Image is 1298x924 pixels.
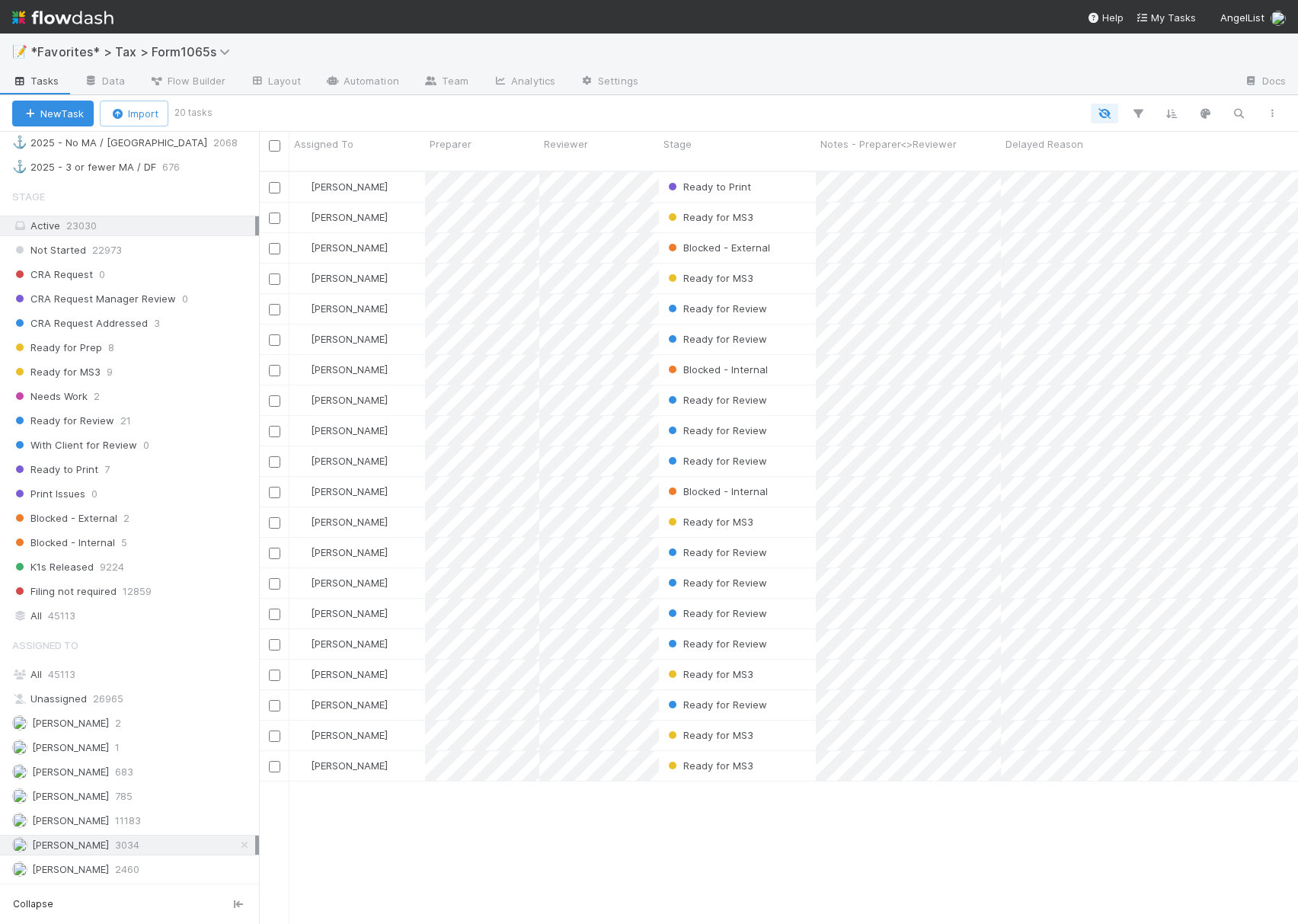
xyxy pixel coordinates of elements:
[665,545,767,560] div: Ready for Review
[94,387,100,406] span: 2
[12,862,27,877] img: avatar_66854b90-094e-431f-b713-6ac88429a2b8.png
[12,160,27,173] span: ⚓
[12,740,27,755] img: avatar_45ea4894-10ca-450f-982d-dabe3bd75b0b.png
[120,411,131,430] span: 21
[99,265,105,284] span: 0
[269,700,280,711] input: Toggle Row Selected
[12,411,114,430] span: Ready for Review
[296,394,309,406] img: avatar_711f55b7-5a46-40da-996f-bc93b6b86381.png
[665,667,753,682] div: Ready for MS3
[12,101,94,126] button: NewTask
[12,484,85,504] span: Print Issues
[137,70,238,94] a: Flow Builder
[665,333,767,345] span: Ready for Review
[13,897,53,911] span: Collapse
[12,241,86,260] span: Not Started
[123,509,129,528] span: 2
[12,689,255,708] div: Unassigned
[665,727,753,743] div: Ready for MS3
[311,394,388,406] span: [PERSON_NAME]
[296,241,309,254] img: avatar_711f55b7-5a46-40da-996f-bc93b6b86381.png
[12,509,117,528] span: Blocked - External
[115,811,141,830] span: 11183
[12,45,27,58] span: 📝
[665,270,753,286] div: Ready for MS3
[115,860,139,879] span: 2460
[12,582,117,601] span: Filing not required
[296,697,388,712] div: [PERSON_NAME]
[48,668,75,680] span: 45113
[665,240,770,255] div: Blocked - External
[32,741,109,753] span: [PERSON_NAME]
[12,558,94,577] span: K1s Released
[296,272,309,284] img: avatar_711f55b7-5a46-40da-996f-bc93b6b86381.png
[296,668,309,680] img: avatar_711f55b7-5a46-40da-996f-bc93b6b86381.png
[296,516,309,528] img: avatar_711f55b7-5a46-40da-996f-bc93b6b86381.png
[32,863,109,875] span: [PERSON_NAME]
[665,575,767,590] div: Ready for Review
[296,607,309,619] img: avatar_711f55b7-5a46-40da-996f-bc93b6b86381.png
[115,836,139,855] span: 3034
[665,392,767,408] div: Ready for Review
[12,630,78,660] span: Assigned To
[269,670,280,681] input: Toggle Row Selected
[12,764,27,779] img: avatar_cfa6ccaa-c7d9-46b3-b608-2ec56ecf97ad.png
[182,289,188,309] span: 0
[311,699,388,711] span: [PERSON_NAME]
[296,301,388,316] div: [PERSON_NAME]
[12,813,27,828] img: avatar_d45d11ee-0024-4901-936f-9df0a9cc3b4e.png
[665,729,753,741] span: Ready for MS3
[311,638,388,650] span: [PERSON_NAME]
[296,423,388,438] div: [PERSON_NAME]
[1087,10,1124,25] div: Help
[1136,11,1196,24] span: My Tasks
[311,729,388,741] span: [PERSON_NAME]
[12,216,255,235] div: Active
[296,302,309,315] img: avatar_711f55b7-5a46-40da-996f-bc93b6b86381.png
[665,516,753,528] span: Ready for MS3
[115,787,133,806] span: 785
[411,70,481,94] a: Team
[311,607,388,619] span: [PERSON_NAME]
[115,738,120,757] span: 1
[296,453,388,468] div: [PERSON_NAME]
[665,211,753,223] span: Ready for MS3
[311,363,388,376] span: [PERSON_NAME]
[665,362,768,377] div: Blocked - Internal
[665,638,767,650] span: Ready for Review
[296,636,388,651] div: [PERSON_NAME]
[12,181,45,212] span: Stage
[238,70,313,94] a: Layout
[12,265,93,284] span: CRA Request
[311,455,388,467] span: [PERSON_NAME]
[12,837,27,852] img: avatar_711f55b7-5a46-40da-996f-bc93b6b86381.png
[296,333,309,345] img: avatar_711f55b7-5a46-40da-996f-bc93b6b86381.png
[311,759,388,772] span: [PERSON_NAME]
[294,136,353,152] span: Assigned To
[12,715,27,731] img: avatar_55a2f090-1307-4765-93b4-f04da16234ba.png
[269,731,280,742] input: Toggle Row Selected
[665,301,767,316] div: Ready for Review
[665,636,767,651] div: Ready for Review
[296,270,388,286] div: [PERSON_NAME]
[296,424,309,436] img: avatar_711f55b7-5a46-40da-996f-bc93b6b86381.png
[269,213,280,224] input: Toggle Row Selected
[665,668,753,680] span: Ready for MS3
[149,73,225,88] span: Flow Builder
[665,302,767,315] span: Ready for Review
[296,759,309,772] img: avatar_711f55b7-5a46-40da-996f-bc93b6b86381.png
[665,546,767,558] span: Ready for Review
[296,392,388,408] div: [PERSON_NAME]
[269,140,280,152] input: Toggle All Rows Selected
[115,763,133,782] span: 683
[665,697,767,712] div: Ready for Review
[269,639,280,651] input: Toggle Row Selected
[296,667,388,682] div: [PERSON_NAME]
[296,455,309,467] img: avatar_711f55b7-5a46-40da-996f-bc93b6b86381.png
[269,273,280,285] input: Toggle Row Selected
[665,606,767,621] div: Ready for Review
[665,758,753,773] div: Ready for MS3
[296,181,309,193] img: avatar_711f55b7-5a46-40da-996f-bc93b6b86381.png
[30,44,238,59] span: *Favorites* > Tax > Form1065s
[269,487,280,498] input: Toggle Row Selected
